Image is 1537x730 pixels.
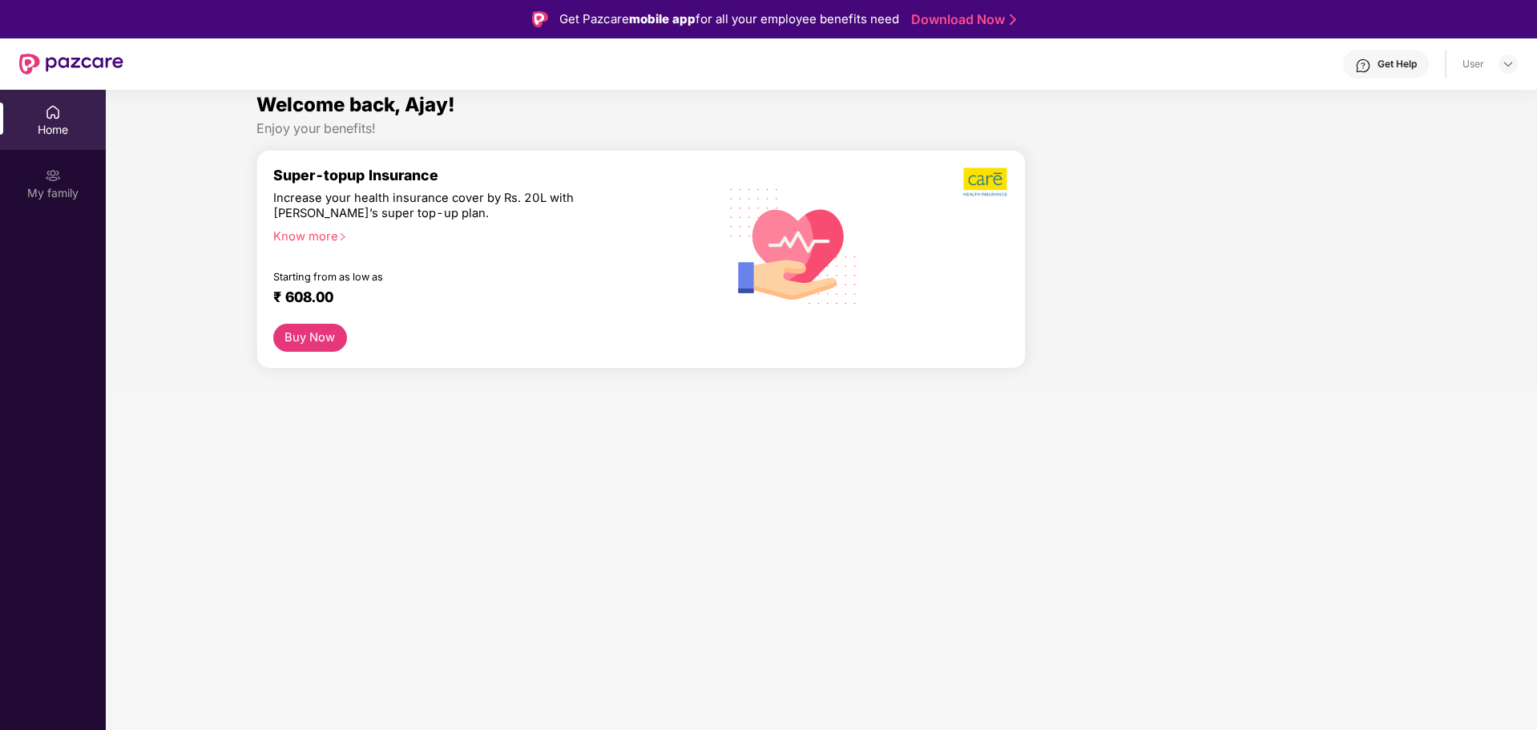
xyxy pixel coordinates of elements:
strong: mobile app [629,11,696,26]
div: Get Pazcare for all your employee benefits need [559,10,899,29]
img: svg+xml;base64,PHN2ZyB4bWxucz0iaHR0cDovL3d3dy53My5vcmcvMjAwMC9zdmciIHhtbG5zOnhsaW5rPSJodHRwOi8vd3... [717,167,870,323]
img: svg+xml;base64,PHN2ZyBpZD0iSGVscC0zMngzMiIgeG1sbnM9Imh0dHA6Ly93d3cudzMub3JnLzIwMDAvc3ZnIiB3aWR0aD... [1355,58,1371,74]
div: User [1462,58,1484,71]
img: svg+xml;base64,PHN2ZyB3aWR0aD0iMjAiIGhlaWdodD0iMjAiIHZpZXdCb3g9IjAgMCAyMCAyMCIgZmlsbD0ibm9uZSIgeG... [45,167,61,184]
a: Download Now [911,11,1011,28]
div: Get Help [1378,58,1417,71]
img: Stroke [1010,11,1016,28]
div: Know more [273,229,693,240]
span: right [338,232,347,241]
div: ₹ 608.00 [273,288,687,308]
img: svg+xml;base64,PHN2ZyBpZD0iRHJvcGRvd24tMzJ4MzIiIHhtbG5zPSJodHRwOi8vd3d3LnczLm9yZy8yMDAwL3N2ZyIgd2... [1502,58,1515,71]
span: Welcome back, Ajay! [256,93,455,116]
img: New Pazcare Logo [19,54,123,75]
div: Enjoy your benefits! [256,120,1387,137]
img: svg+xml;base64,PHN2ZyBpZD0iSG9tZSIgeG1sbnM9Imh0dHA6Ly93d3cudzMub3JnLzIwMDAvc3ZnIiB3aWR0aD0iMjAiIG... [45,104,61,120]
img: Logo [532,11,548,27]
button: Buy Now [273,324,347,352]
div: Starting from as low as [273,271,635,282]
img: b5dec4f62d2307b9de63beb79f102df3.png [963,167,1009,197]
div: Increase your health insurance cover by Rs. 20L with [PERSON_NAME]’s super top-up plan. [273,191,633,222]
div: Super-topup Insurance [273,167,703,184]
